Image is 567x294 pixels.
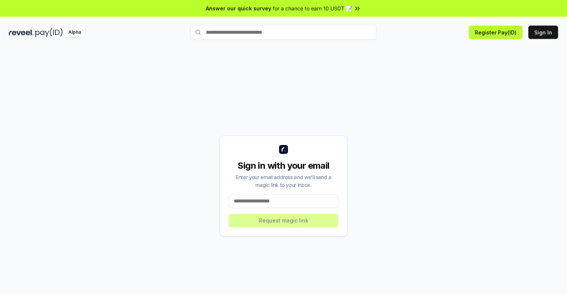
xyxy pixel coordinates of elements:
div: Enter your email address and we’ll send a magic link to your inbox. [229,173,338,189]
span: for a chance to earn 10 USDT 📝 [273,4,352,12]
span: Answer our quick survey [206,4,271,12]
img: reveel_dark [9,28,34,37]
img: logo_small [279,145,288,154]
button: Sign In [528,26,558,39]
div: Sign in with your email [229,160,338,172]
button: Register Pay(ID) [469,26,522,39]
img: pay_id [35,28,63,37]
div: Alpha [64,28,85,37]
